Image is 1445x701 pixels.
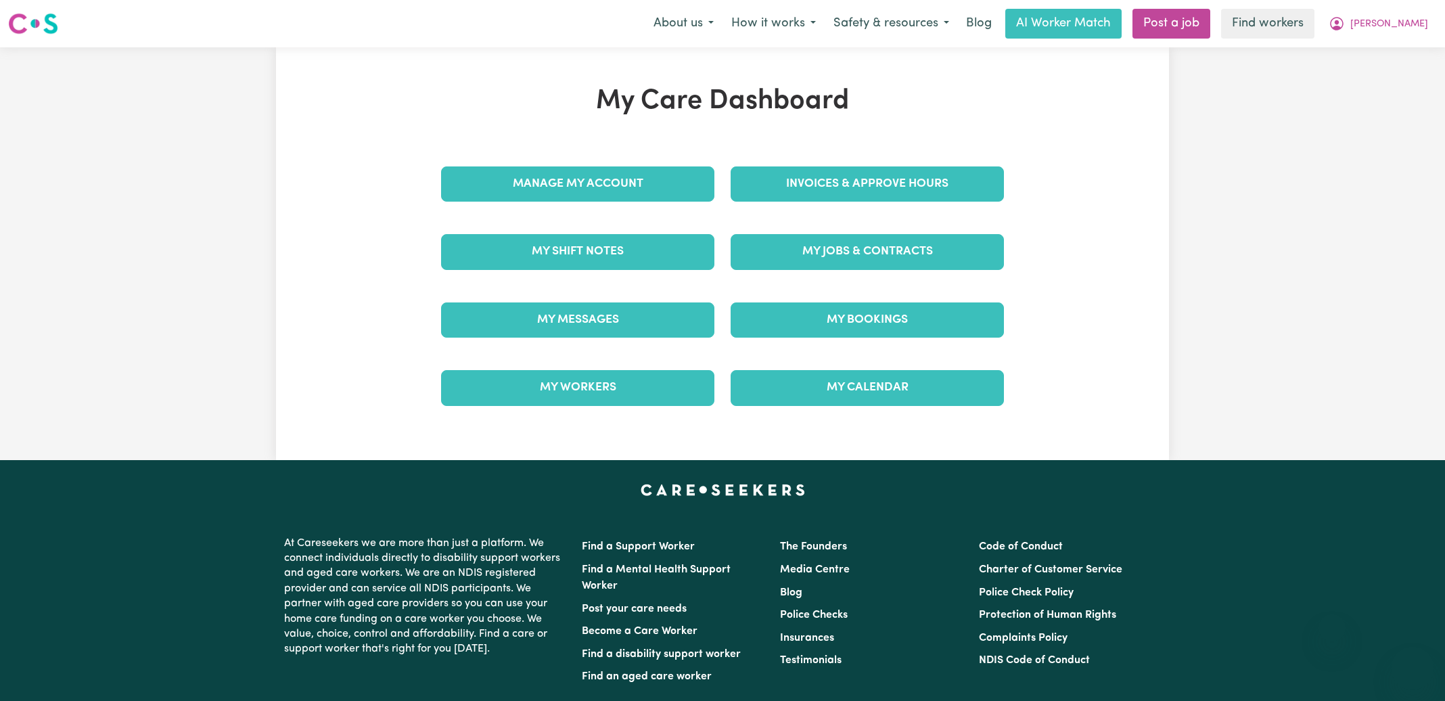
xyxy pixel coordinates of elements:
[780,564,850,575] a: Media Centre
[582,541,695,552] a: Find a Support Worker
[825,9,958,38] button: Safety & resources
[284,530,566,662] p: At Careseekers we are more than just a platform. We connect individuals directly to disability su...
[433,85,1012,118] h1: My Care Dashboard
[1221,9,1314,39] a: Find workers
[441,302,714,338] a: My Messages
[441,234,714,269] a: My Shift Notes
[958,9,1000,39] a: Blog
[582,604,687,614] a: Post your care needs
[979,633,1068,643] a: Complaints Policy
[731,302,1004,338] a: My Bookings
[641,484,805,495] a: Careseekers home page
[731,234,1004,269] a: My Jobs & Contracts
[8,12,58,36] img: Careseekers logo
[731,370,1004,405] a: My Calendar
[8,8,58,39] a: Careseekers logo
[780,610,848,620] a: Police Checks
[722,9,825,38] button: How it works
[1320,9,1437,38] button: My Account
[731,166,1004,202] a: Invoices & Approve Hours
[979,541,1063,552] a: Code of Conduct
[979,655,1090,666] a: NDIS Code of Conduct
[582,649,741,660] a: Find a disability support worker
[1132,9,1210,39] a: Post a job
[582,671,712,682] a: Find an aged care worker
[582,564,731,591] a: Find a Mental Health Support Worker
[1391,647,1434,690] iframe: Button to launch messaging window
[1005,9,1122,39] a: AI Worker Match
[780,655,842,666] a: Testimonials
[441,370,714,405] a: My Workers
[979,564,1122,575] a: Charter of Customer Service
[780,587,802,598] a: Blog
[1318,614,1346,641] iframe: Close message
[780,541,847,552] a: The Founders
[645,9,722,38] button: About us
[979,587,1074,598] a: Police Check Policy
[780,633,834,643] a: Insurances
[1350,17,1428,32] span: [PERSON_NAME]
[582,626,697,637] a: Become a Care Worker
[441,166,714,202] a: Manage My Account
[979,610,1116,620] a: Protection of Human Rights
